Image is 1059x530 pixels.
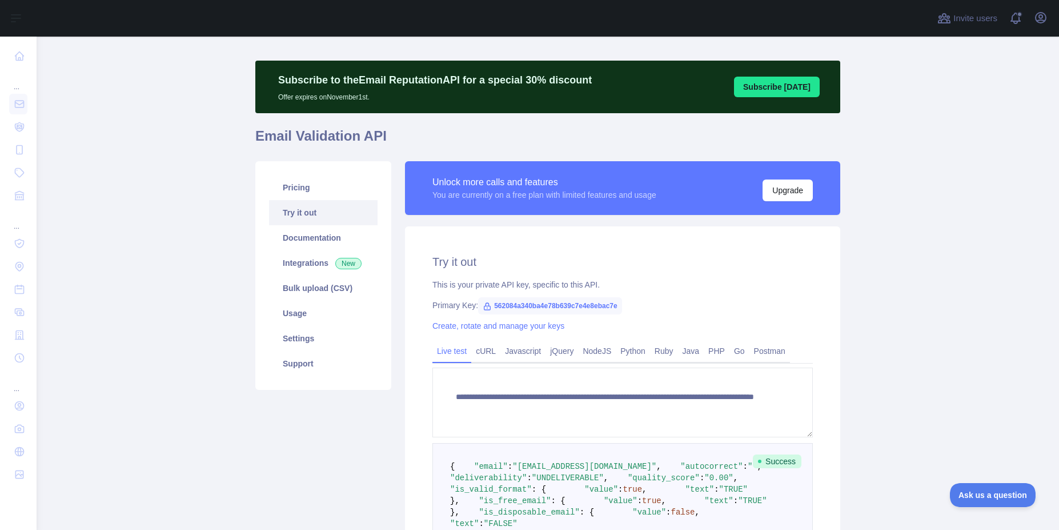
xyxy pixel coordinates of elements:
h2: Try it out [432,254,813,270]
span: "TRUE" [738,496,767,505]
span: : { [532,485,546,494]
span: "quality_score" [628,473,700,483]
span: : [666,508,671,517]
span: : { [580,508,594,517]
button: Subscribe [DATE] [734,77,820,97]
span: "value" [584,485,618,494]
span: "is_valid_format" [450,485,532,494]
span: "text" [450,519,479,528]
a: Python [616,342,650,360]
span: "text" [704,496,733,505]
span: : [743,462,748,471]
a: Settings [269,326,378,351]
span: , [656,462,661,471]
span: , [604,473,608,483]
span: 562084a340ba4e78b639c7e4e8ebac7e [478,297,622,314]
span: : [733,496,738,505]
span: , [642,485,647,494]
span: "" [748,462,757,471]
span: "deliverability" [450,473,527,483]
span: { [450,462,455,471]
span: : [700,473,704,483]
span: , [733,473,738,483]
span: }, [450,508,460,517]
span: "is_disposable_email" [479,508,579,517]
span: : [479,519,483,528]
a: jQuery [545,342,578,360]
a: Bulk upload (CSV) [269,276,378,301]
a: Try it out [269,200,378,225]
div: Primary Key: [432,300,813,311]
span: : [527,473,531,483]
div: You are currently on a free plan with limited features and usage [432,189,656,201]
a: Pricing [269,175,378,200]
span: Invite users [953,12,997,25]
p: Offer expires on November 1st. [278,88,592,102]
a: Postman [749,342,790,360]
span: : [508,462,512,471]
span: "0.00" [704,473,733,483]
a: Java [678,342,704,360]
a: Support [269,351,378,376]
span: "[EMAIL_ADDRESS][DOMAIN_NAME]" [512,462,656,471]
div: ... [9,370,27,393]
iframe: Toggle Customer Support [950,483,1036,507]
span: "FALSE" [484,519,518,528]
span: Success [753,455,801,468]
h1: Email Validation API [255,127,840,154]
span: : [618,485,623,494]
span: }, [450,496,460,505]
a: cURL [471,342,500,360]
span: "value" [632,508,666,517]
span: "email" [474,462,508,471]
span: "TRUE" [719,485,748,494]
span: true [623,485,642,494]
p: Subscribe to the Email Reputation API for a special 30 % discount [278,72,592,88]
a: Integrations New [269,250,378,276]
div: This is your private API key, specific to this API. [432,279,813,290]
div: ... [9,69,27,91]
a: Live test [432,342,471,360]
span: "is_free_email" [479,496,551,505]
button: Upgrade [763,180,813,201]
a: NodeJS [578,342,616,360]
span: "UNDELIVERABLE" [532,473,604,483]
span: false [671,508,695,517]
span: , [661,496,666,505]
span: : [637,496,642,505]
span: "text" [685,485,714,494]
a: Documentation [269,225,378,250]
span: "autocorrect" [680,462,743,471]
div: Unlock more calls and features [432,176,656,189]
a: Usage [269,301,378,326]
a: Javascript [500,342,545,360]
div: ... [9,208,27,231]
a: Create, rotate and manage your keys [432,321,564,330]
a: Ruby [650,342,678,360]
span: true [642,496,661,505]
span: New [335,258,362,269]
span: , [695,508,700,517]
button: Invite users [935,9,1000,27]
a: PHP [704,342,729,360]
span: "value" [604,496,637,505]
span: : [714,485,719,494]
span: : { [551,496,565,505]
a: Go [729,342,749,360]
